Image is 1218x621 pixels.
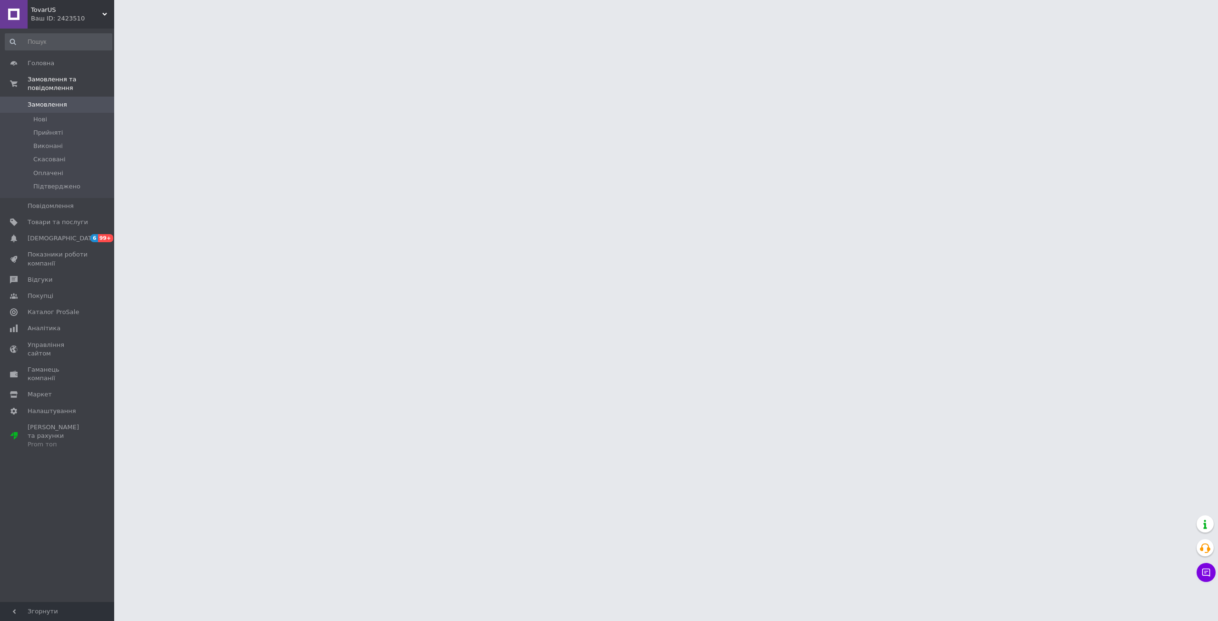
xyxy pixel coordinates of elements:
[33,155,66,164] span: Скасовані
[28,218,88,227] span: Товари та послуги
[28,324,60,333] span: Аналітика
[28,440,88,449] div: Prom топ
[98,234,114,242] span: 99+
[28,365,88,383] span: Гаманець компанії
[28,100,67,109] span: Замовлення
[1197,563,1216,582] button: Чат з покупцем
[28,407,76,415] span: Налаштування
[28,341,88,358] span: Управління сайтом
[28,390,52,399] span: Маркет
[28,308,79,316] span: Каталог ProSale
[5,33,112,50] input: Пошук
[33,182,80,191] span: Підтверджено
[28,276,52,284] span: Відгуки
[31,14,114,23] div: Ваш ID: 2423510
[28,75,114,92] span: Замовлення та повідомлення
[31,6,102,14] span: TovarUS
[28,202,74,210] span: Повідомлення
[28,423,88,449] span: [PERSON_NAME] та рахунки
[28,234,98,243] span: [DEMOGRAPHIC_DATA]
[28,250,88,267] span: Показники роботи компанії
[33,128,63,137] span: Прийняті
[33,115,47,124] span: Нові
[90,234,98,242] span: 6
[33,169,63,177] span: Оплачені
[33,142,63,150] span: Виконані
[28,59,54,68] span: Головна
[28,292,53,300] span: Покупці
